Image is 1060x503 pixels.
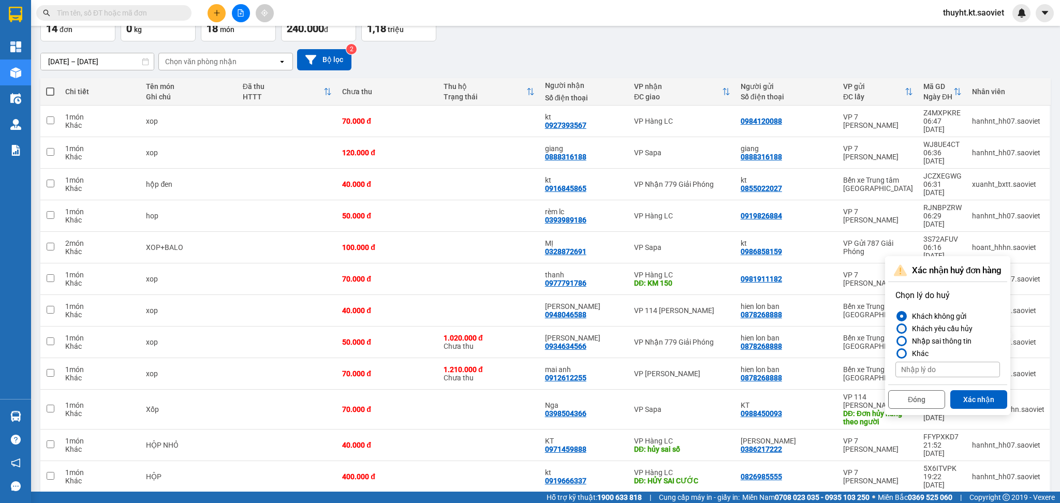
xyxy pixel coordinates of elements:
[232,4,250,22] button: file-add
[741,310,782,319] div: 0878268888
[923,82,953,91] div: Mã GD
[545,94,624,102] div: Số điện thoại
[545,113,624,121] div: kt
[741,401,833,409] div: KT
[10,411,21,422] img: warehouse-icon
[126,22,132,35] span: 0
[342,180,433,188] div: 40.000 đ
[634,180,730,188] div: VP Nhận 779 Giải Phóng
[444,93,526,101] div: Trạng thái
[65,216,136,224] div: Khác
[741,184,782,193] div: 0855022027
[972,472,1044,481] div: hanhnt_hh07.saoviet
[843,393,913,409] div: VP 114 [PERSON_NAME]
[545,477,586,485] div: 0919666337
[342,306,433,315] div: 40.000 đ
[923,472,962,489] div: 19:22 [DATE]
[838,78,918,106] th: Toggle SortBy
[741,117,782,125] div: 0984120088
[843,82,905,91] div: VP gửi
[238,78,337,106] th: Toggle SortBy
[11,435,21,445] span: question-circle
[65,279,136,287] div: Khác
[545,401,624,409] div: Nga
[545,144,624,153] div: giang
[134,25,142,34] span: kg
[10,93,21,104] img: warehouse-icon
[65,334,136,342] div: 1 món
[444,334,535,342] div: 1.020.000 đ
[146,117,232,125] div: xop
[741,212,782,220] div: 0919826884
[923,441,962,457] div: 21:52 [DATE]
[146,405,232,413] div: Xốp
[741,334,833,342] div: hien lon ban
[43,9,50,17] span: search
[65,365,136,374] div: 1 món
[634,369,730,378] div: VP [PERSON_NAME]
[545,334,624,342] div: thanh tam
[843,93,905,101] div: ĐC lấy
[11,481,21,491] span: message
[342,117,433,125] div: 70.000 đ
[843,239,913,256] div: VP Gửi 787 Giải Phóng
[545,153,586,161] div: 0888316188
[213,9,220,17] span: plus
[146,306,232,315] div: xop
[165,56,237,67] div: Chọn văn phòng nhận
[634,437,730,445] div: VP Hàng LC
[65,477,136,485] div: Khác
[346,44,357,54] sup: 2
[60,25,72,34] span: đơn
[444,82,526,91] div: Thu hộ
[256,4,274,22] button: aim
[57,7,179,19] input: Tìm tên, số ĐT hoặc mã đơn
[741,472,782,481] div: 0826985555
[597,493,642,501] strong: 1900 633 818
[545,121,586,129] div: 0927393567
[634,405,730,413] div: VP Sapa
[843,113,913,129] div: VP 7 [PERSON_NAME]
[741,374,782,382] div: 0878268888
[843,437,913,453] div: VP 7 [PERSON_NAME]
[10,119,21,130] img: warehouse-icon
[960,492,962,503] span: |
[872,495,875,499] span: ⚪️
[634,477,730,485] div: DĐ: HỦY SAI CƯỚC
[545,184,586,193] div: 0916845865
[545,271,624,279] div: thanh
[843,208,913,224] div: VP 7 [PERSON_NAME]
[545,468,624,477] div: kt
[146,243,232,251] div: XOP+BALO
[918,78,967,106] th: Toggle SortBy
[895,289,1000,302] p: Chọn lý do huỷ
[972,441,1044,449] div: hanhnt_hh07.saoviet
[342,441,433,449] div: 40.000 đ
[741,365,833,374] div: hien lon ban
[65,153,136,161] div: Khác
[342,149,433,157] div: 120.000 đ
[207,22,218,35] span: 18
[342,212,433,220] div: 50.000 đ
[146,82,232,91] div: Tên món
[878,492,952,503] span: Miền Bắc
[972,117,1044,125] div: hanhnt_hh07.saoviet
[923,433,962,441] div: FFYPXKD7
[634,445,730,453] div: DĐ: hủy sai số
[287,22,324,35] span: 240.000
[908,335,971,347] div: Nhập sai thông tin
[342,243,433,251] div: 100.000 đ
[146,180,232,188] div: hộp đen
[923,109,962,117] div: Z4MXPKRE
[65,468,136,477] div: 1 món
[972,180,1044,188] div: xuanht_bxtt.saoviet
[741,437,833,445] div: vũ đình tùng
[65,247,136,256] div: Khác
[545,279,586,287] div: 0977791786
[545,342,586,350] div: 0934634566
[888,259,1007,282] div: Xác nhận huỷ đơn hàng
[65,239,136,247] div: 2 món
[545,445,586,453] div: 0971459888
[634,279,730,287] div: DĐ: KM 150
[843,271,913,287] div: VP 7 [PERSON_NAME]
